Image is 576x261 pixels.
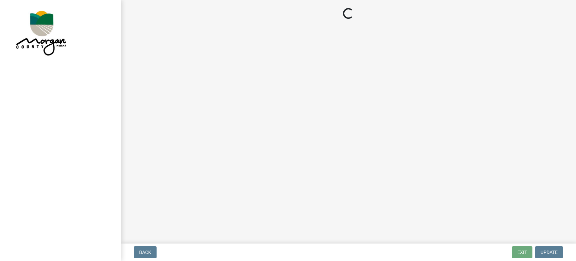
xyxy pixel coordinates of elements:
[139,250,151,255] span: Back
[535,246,563,258] button: Update
[512,246,532,258] button: Exit
[13,7,67,57] img: Morgan County, Indiana
[540,250,558,255] span: Update
[134,246,157,258] button: Back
